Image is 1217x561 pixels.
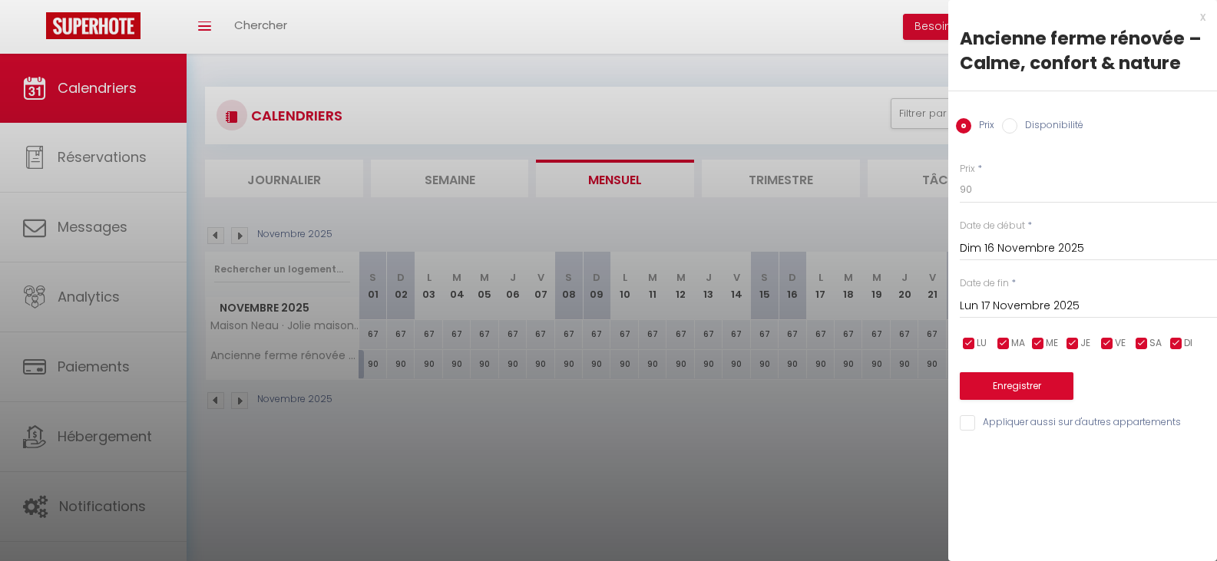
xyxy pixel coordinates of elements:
[1011,336,1025,351] span: MA
[1080,336,1090,351] span: JE
[960,276,1009,291] label: Date de fin
[960,162,975,177] label: Prix
[960,372,1073,400] button: Enregistrer
[1046,336,1058,351] span: ME
[1017,118,1083,135] label: Disponibilité
[1115,336,1126,351] span: VE
[960,26,1205,75] div: Ancienne ferme rénovée – Calme, confort & nature
[948,8,1205,26] div: x
[971,118,994,135] label: Prix
[977,336,987,351] span: LU
[1149,336,1162,351] span: SA
[960,219,1025,233] label: Date de début
[1184,336,1192,351] span: DI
